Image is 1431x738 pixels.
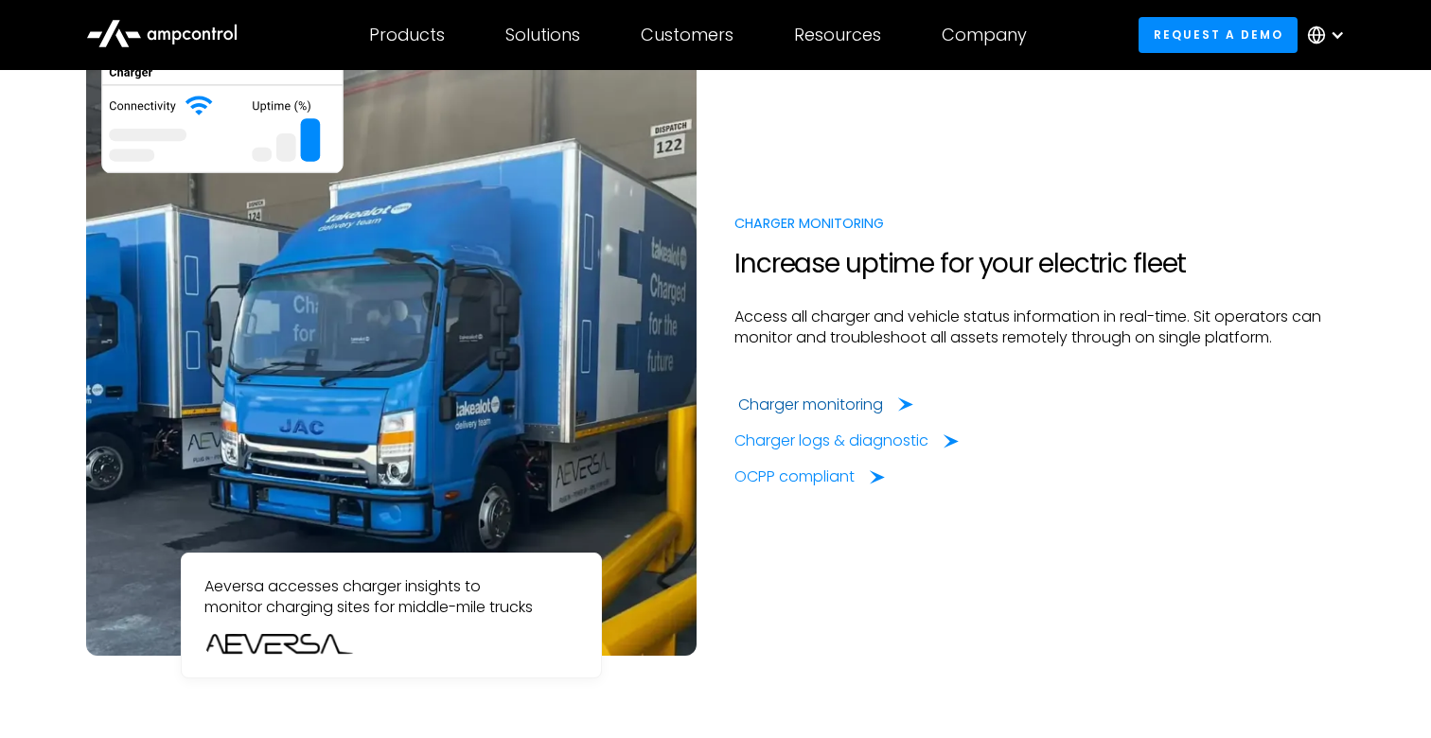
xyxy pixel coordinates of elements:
[942,25,1027,45] div: Company
[204,576,578,619] p: Aeversa accesses charger insights to monitor charging sites for middle-mile trucks
[505,25,580,45] div: Solutions
[369,25,445,45] div: Products
[734,466,885,487] a: OCPP compliant
[641,25,733,45] div: Customers
[738,395,883,415] div: Charger monitoring
[734,430,959,451] a: Charger logs & diagnostic
[1139,17,1298,52] a: Request a demo
[794,25,881,45] div: Resources
[734,466,855,487] div: OCPP compliant
[738,395,913,415] a: Charger monitoring
[734,248,1345,280] h2: Increase uptime for your electric fleet
[734,430,928,451] div: Charger logs & diagnostic
[734,213,1345,234] div: Charger Monitoring
[734,307,1345,349] p: Access all charger and vehicle status information in real-time. Sit operators can monitor and tro...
